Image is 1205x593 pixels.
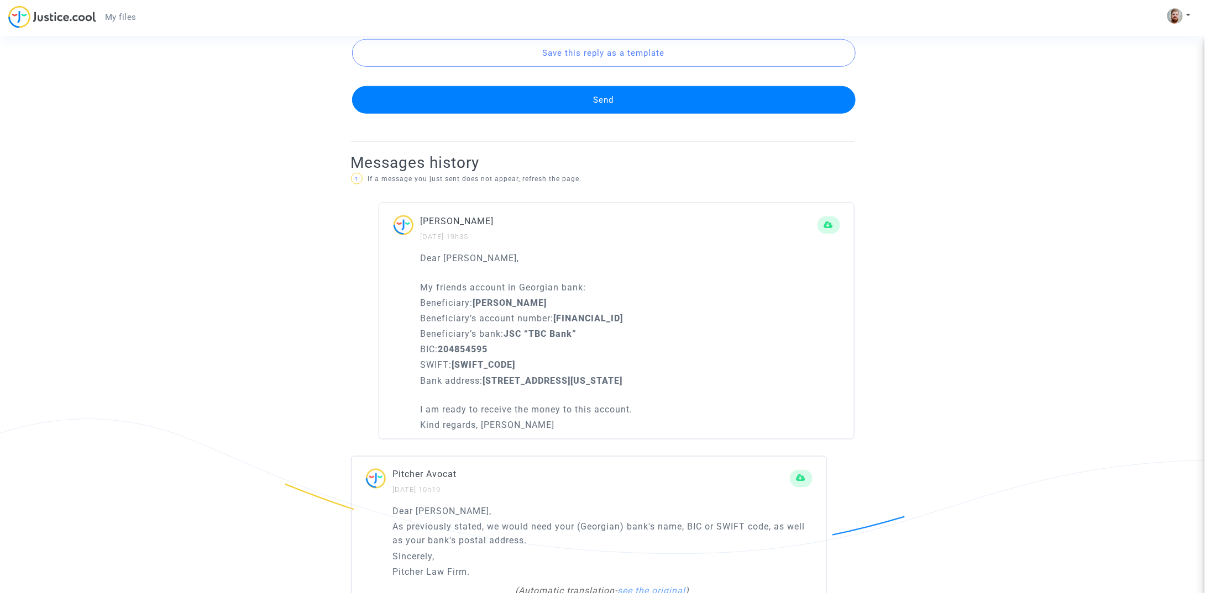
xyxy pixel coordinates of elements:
[393,565,813,579] p: Pitcher Law Firm.
[554,313,624,324] strong: [FINANCIAL_ID]
[365,468,393,496] img: ...
[351,153,855,172] h2: Messages history
[473,298,547,308] strong: [PERSON_NAME]
[393,486,441,494] small: [DATE] 10h19
[421,342,840,356] p: BIC:
[421,374,840,388] p: Bank address:
[351,172,855,186] p: If a message you just sent does not appear, refresh the page.
[96,9,145,25] a: My files
[8,6,96,28] img: jc-logo.svg
[393,468,790,481] p: Pitcher Avocat
[421,418,840,432] p: Kind regards, [PERSON_NAME]
[421,251,840,265] p: Dear [PERSON_NAME],
[393,550,813,564] p: Sincerely,
[393,214,421,242] img: ...
[1167,8,1183,24] img: AAcHTtdRut9Q_F0Cbzhc1N5NkuGFyLGOdv6JVpELqudB57o=s96-c
[438,344,488,354] strong: 204854595
[504,329,577,339] strong: JSC “TBC Bank”
[421,296,840,310] p: Beneficiary:
[421,280,840,294] p: My friends account in Georgian bank:
[421,358,840,372] p: SWIFT:
[452,359,516,370] strong: [SWIFT_CODE]
[393,505,813,518] p: Dear [PERSON_NAME],
[421,403,840,416] p: I am ready to receive the money to this account.
[105,12,137,22] span: My files
[421,232,469,241] small: [DATE] 19h35
[421,311,840,325] p: Beneficiary’s account number:
[421,327,840,341] p: Beneficiary’s bank:
[352,86,856,114] button: Send
[483,375,623,386] strong: [STREET_ADDRESS][US_STATE]
[355,176,358,182] span: ?
[352,39,856,67] button: Save this reply as a template
[421,214,818,228] p: [PERSON_NAME]
[393,520,813,548] p: As previously stated, we would need your (Georgian) bank's name, BIC or SWIFT code, as well as yo...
